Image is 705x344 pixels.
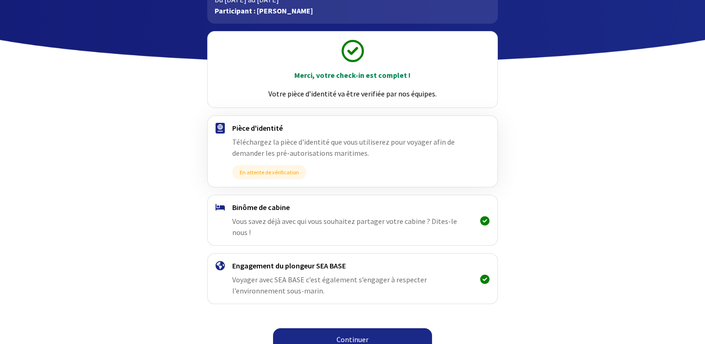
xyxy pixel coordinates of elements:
[215,5,490,16] p: Participant : [PERSON_NAME]
[216,70,489,81] p: Merci, votre check-in est complet !
[216,261,225,270] img: engagement.svg
[216,204,225,210] img: binome.svg
[216,88,489,99] p: Votre pièce d’identité va être verifiée par nos équipes.
[216,123,225,134] img: passport.svg
[232,123,473,133] h4: Pièce d'identité
[232,203,473,212] h4: Binôme de cabine
[232,261,473,270] h4: Engagement du plongeur SEA BASE
[232,275,427,295] span: Voyager avec SEA BASE c’est également s’engager à respecter l’environnement sous-marin.
[232,217,457,237] span: Vous savez déjà avec qui vous souhaitez partager votre cabine ? Dites-le nous !
[232,137,455,158] span: Téléchargez la pièce d'identité que vous utiliserez pour voyager afin de demander les pré-autoris...
[232,165,306,179] span: En attente de vérification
